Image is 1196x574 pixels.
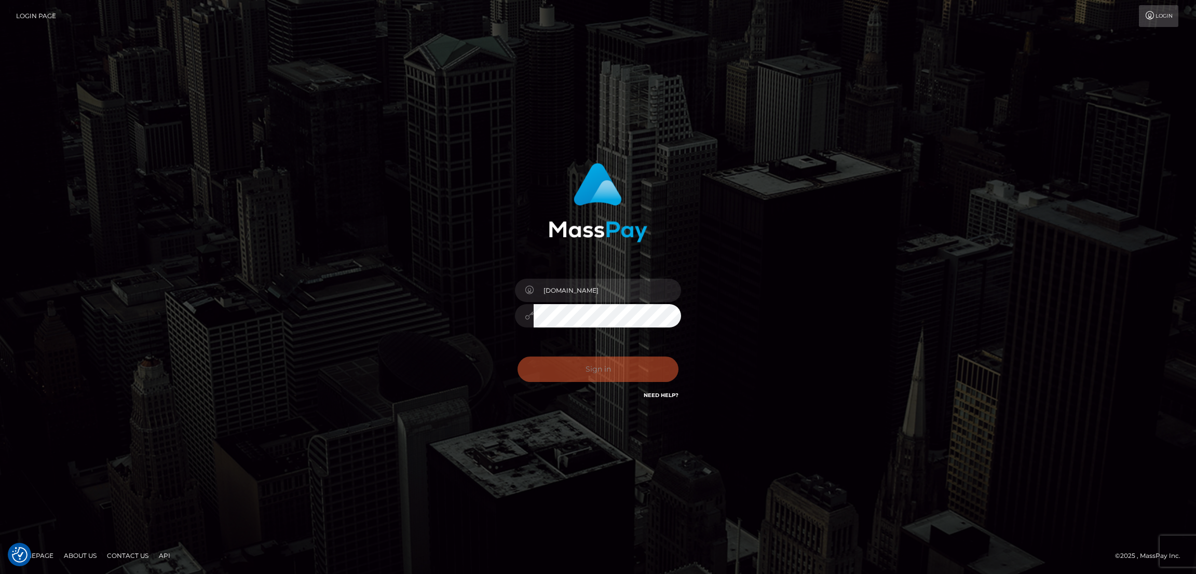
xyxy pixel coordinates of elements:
img: Revisit consent button [12,547,28,563]
div: © 2025 , MassPay Inc. [1115,550,1188,562]
a: Homepage [11,548,58,564]
a: Need Help? [644,392,678,399]
button: Consent Preferences [12,547,28,563]
a: Login Page [16,5,56,27]
a: Contact Us [103,548,153,564]
a: API [155,548,174,564]
input: Username... [534,279,681,302]
a: Login [1139,5,1178,27]
img: MassPay Login [549,163,647,242]
a: About Us [60,548,101,564]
